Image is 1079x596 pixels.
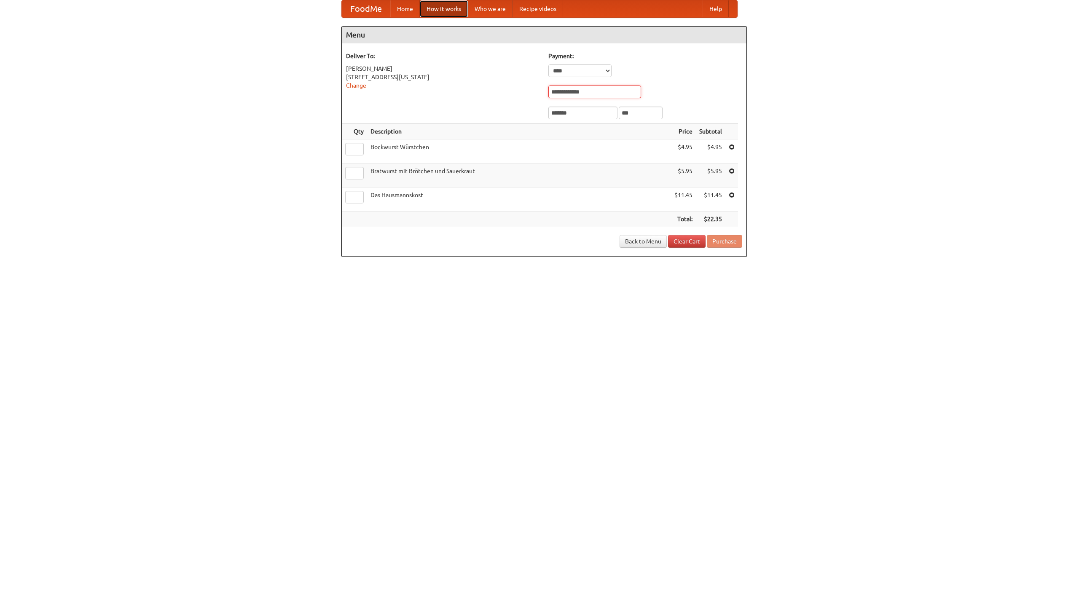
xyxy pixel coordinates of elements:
[668,235,706,248] a: Clear Cart
[696,124,725,139] th: Subtotal
[620,235,667,248] a: Back to Menu
[513,0,563,17] a: Recipe videos
[696,211,725,227] th: $22.35
[346,82,366,89] a: Change
[671,139,696,163] td: $4.95
[703,0,729,17] a: Help
[342,124,367,139] th: Qty
[671,163,696,187] td: $5.95
[696,163,725,187] td: $5.95
[367,163,671,187] td: Bratwurst mit Brötchen und Sauerkraut
[468,0,513,17] a: Who we are
[696,139,725,163] td: $4.95
[346,64,540,73] div: [PERSON_NAME]
[696,187,725,211] td: $11.45
[346,73,540,81] div: [STREET_ADDRESS][US_STATE]
[671,187,696,211] td: $11.45
[342,0,390,17] a: FoodMe
[390,0,420,17] a: Home
[671,211,696,227] th: Total:
[420,0,468,17] a: How it works
[346,52,540,60] h5: Deliver To:
[548,52,742,60] h5: Payment:
[367,187,671,211] td: Das Hausmannskost
[671,124,696,139] th: Price
[342,27,746,43] h4: Menu
[707,235,742,248] button: Purchase
[367,139,671,163] td: Bockwurst Würstchen
[367,124,671,139] th: Description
